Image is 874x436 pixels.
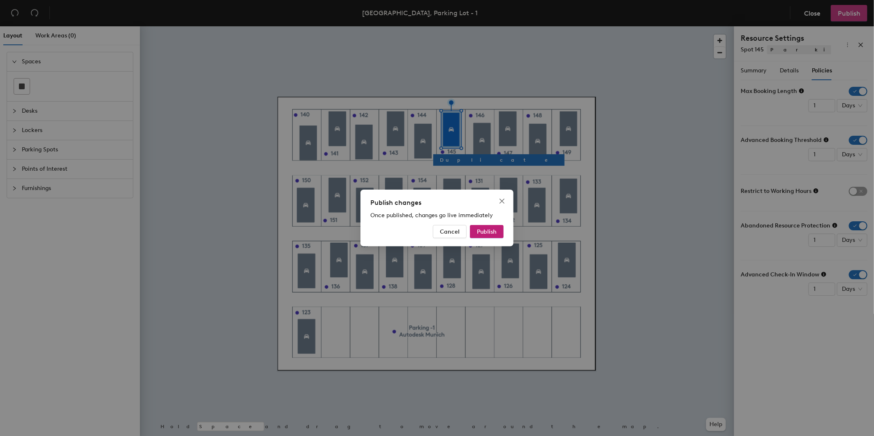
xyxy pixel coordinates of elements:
span: Publish [477,228,497,235]
button: Cancel [433,225,467,238]
span: close [499,198,505,204]
span: Once published, changes go live immediately [370,212,493,219]
span: Close [495,198,509,204]
div: Publish changes [370,198,504,208]
span: Cancel [440,228,460,235]
button: Publish [470,225,504,238]
button: Close [495,195,509,208]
